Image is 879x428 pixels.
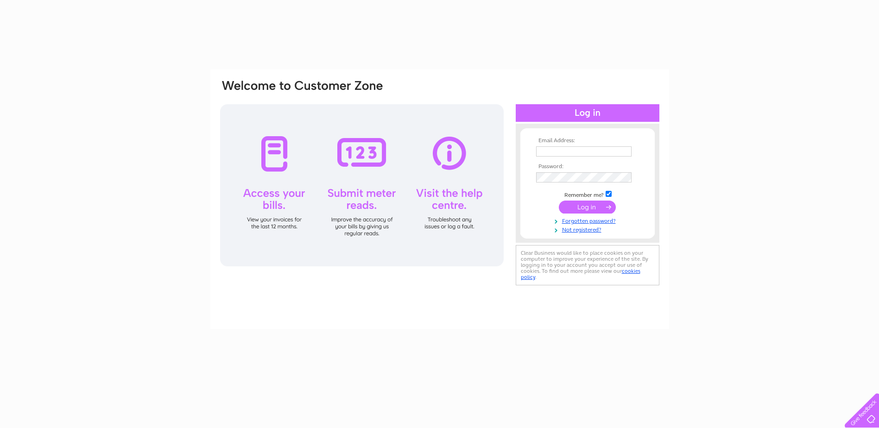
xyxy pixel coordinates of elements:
[516,245,659,285] div: Clear Business would like to place cookies on your computer to improve your experience of the sit...
[534,138,641,144] th: Email Address:
[521,268,640,280] a: cookies policy
[536,216,641,225] a: Forgotten password?
[559,201,616,214] input: Submit
[536,225,641,233] a: Not registered?
[534,189,641,199] td: Remember me?
[534,164,641,170] th: Password:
